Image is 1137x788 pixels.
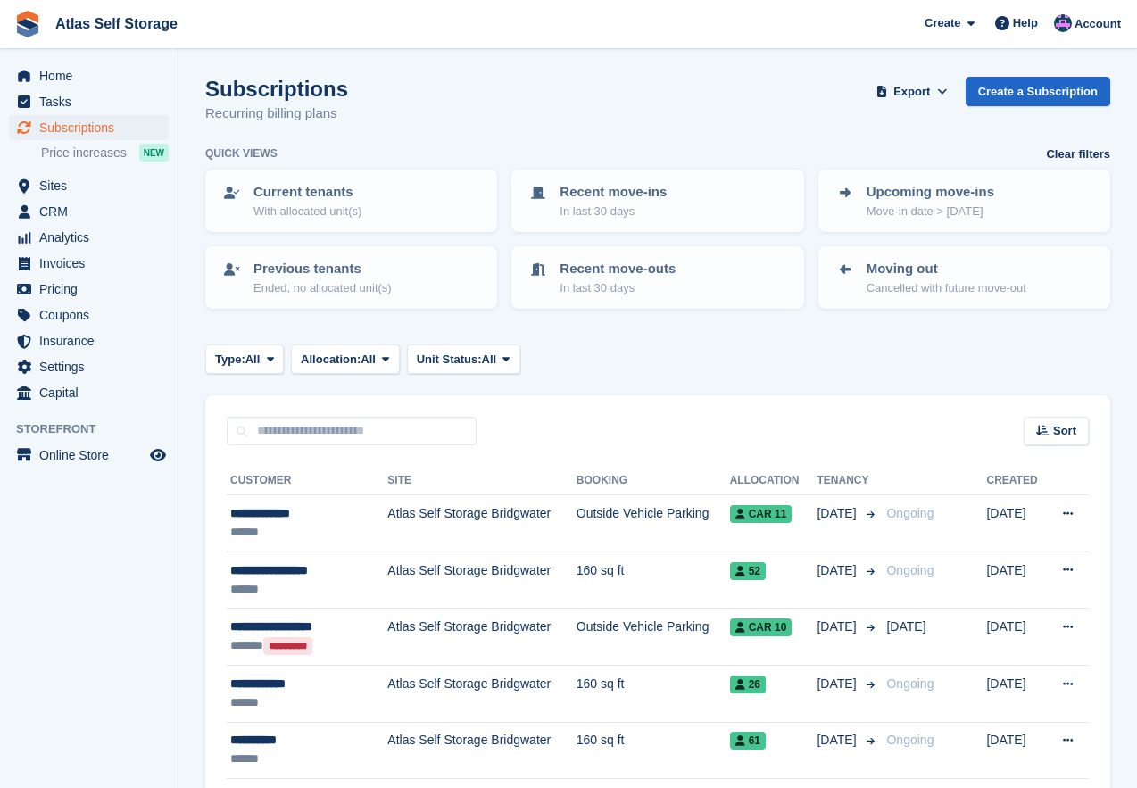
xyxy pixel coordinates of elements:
[39,173,146,198] span: Sites
[817,467,879,495] th: Tenancy
[9,354,169,379] a: menu
[14,11,41,37] img: stora-icon-8386f47178a22dfd0bd8f6a31ec36ba5ce8667c1dd55bd0f319d3a0aa187defe.svg
[227,467,387,495] th: Customer
[560,203,667,220] p: In last 30 days
[245,351,261,369] span: All
[387,552,576,609] td: Atlas Self Storage Bridgwater
[253,182,361,203] p: Current tenants
[577,552,730,609] td: 160 sq ft
[730,676,766,693] span: 26
[39,380,146,405] span: Capital
[41,143,169,162] a: Price increases NEW
[1013,14,1038,32] span: Help
[986,552,1045,609] td: [DATE]
[253,203,361,220] p: With allocated unit(s)
[9,277,169,302] a: menu
[48,9,185,38] a: Atlas Self Storage
[893,83,930,101] span: Export
[387,665,576,722] td: Atlas Self Storage Bridgwater
[925,14,960,32] span: Create
[1053,422,1076,440] span: Sort
[577,609,730,666] td: Outside Vehicle Parking
[513,248,801,307] a: Recent move-outs In last 30 days
[560,182,667,203] p: Recent move-ins
[867,182,994,203] p: Upcoming move-ins
[39,354,146,379] span: Settings
[820,171,1108,230] a: Upcoming move-ins Move-in date > [DATE]
[817,504,859,523] span: [DATE]
[817,731,859,750] span: [DATE]
[253,259,392,279] p: Previous tenants
[817,675,859,693] span: [DATE]
[986,609,1045,666] td: [DATE]
[9,199,169,224] a: menu
[41,145,127,162] span: Price increases
[986,467,1045,495] th: Created
[387,722,576,779] td: Atlas Self Storage Bridgwater
[730,505,793,523] span: Car 11
[205,77,348,101] h1: Subscriptions
[205,145,278,162] h6: Quick views
[207,171,495,230] a: Current tenants With allocated unit(s)
[9,63,169,88] a: menu
[1075,15,1121,33] span: Account
[577,665,730,722] td: 160 sq ft
[417,351,482,369] span: Unit Status:
[867,279,1026,297] p: Cancelled with future move-out
[577,495,730,552] td: Outside Vehicle Parking
[1054,14,1072,32] img: Ryan Carroll
[16,420,178,438] span: Storefront
[9,173,169,198] a: menu
[482,351,497,369] span: All
[886,506,934,520] span: Ongoing
[9,225,169,250] a: menu
[9,328,169,353] a: menu
[9,251,169,276] a: menu
[986,722,1045,779] td: [DATE]
[730,562,766,580] span: 52
[39,328,146,353] span: Insurance
[39,443,146,468] span: Online Store
[9,443,169,468] a: menu
[139,144,169,162] div: NEW
[205,344,284,374] button: Type: All
[301,351,361,369] span: Allocation:
[867,203,994,220] p: Move-in date > [DATE]
[39,199,146,224] span: CRM
[361,351,376,369] span: All
[886,619,925,634] span: [DATE]
[730,467,817,495] th: Allocation
[966,77,1110,106] a: Create a Subscription
[39,277,146,302] span: Pricing
[820,248,1108,307] a: Moving out Cancelled with future move-out
[9,89,169,114] a: menu
[9,115,169,140] a: menu
[39,251,146,276] span: Invoices
[730,732,766,750] span: 61
[207,248,495,307] a: Previous tenants Ended, no allocated unit(s)
[560,279,676,297] p: In last 30 days
[407,344,520,374] button: Unit Status: All
[730,618,793,636] span: Car 10
[253,279,392,297] p: Ended, no allocated unit(s)
[39,303,146,328] span: Coupons
[9,303,169,328] a: menu
[986,495,1045,552] td: [DATE]
[387,495,576,552] td: Atlas Self Storage Bridgwater
[387,609,576,666] td: Atlas Self Storage Bridgwater
[867,259,1026,279] p: Moving out
[886,563,934,577] span: Ongoing
[205,104,348,124] p: Recurring billing plans
[291,344,400,374] button: Allocation: All
[817,618,859,636] span: [DATE]
[9,380,169,405] a: menu
[577,467,730,495] th: Booking
[873,77,951,106] button: Export
[39,225,146,250] span: Analytics
[387,467,576,495] th: Site
[215,351,245,369] span: Type:
[560,259,676,279] p: Recent move-outs
[886,676,934,691] span: Ongoing
[147,444,169,466] a: Preview store
[577,722,730,779] td: 160 sq ft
